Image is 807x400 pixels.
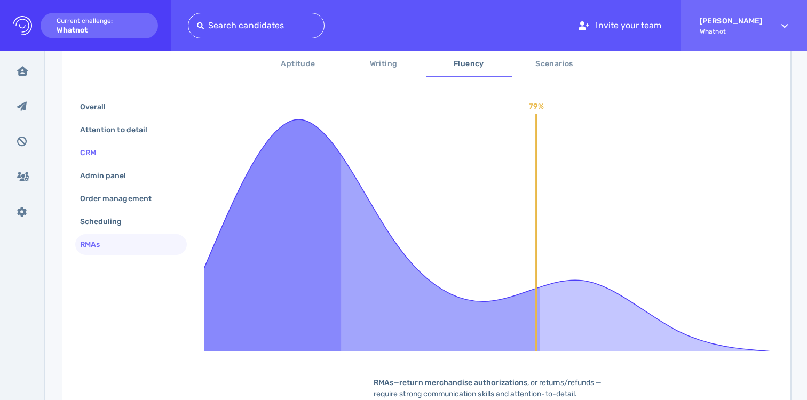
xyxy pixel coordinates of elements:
div: Scheduling [78,214,135,229]
span: Aptitude [262,58,335,71]
span: Whatnot [700,28,762,35]
text: 79% [529,102,544,111]
span: Scenarios [518,58,591,71]
div: Admin panel [78,168,139,183]
span: Fluency [433,58,505,71]
div: CRM [78,145,109,161]
b: return merchandise authorizations [399,378,527,387]
div: Overall [78,99,118,115]
span: Writing [347,58,420,71]
div: — , or returns/refunds — require strong communication skills and attention-to-detail. [357,377,624,399]
div: Order management [78,191,164,206]
b: RMAs [374,378,393,387]
div: Attention to detail [78,122,160,138]
div: RMAs [78,237,113,252]
strong: [PERSON_NAME] [700,17,762,26]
